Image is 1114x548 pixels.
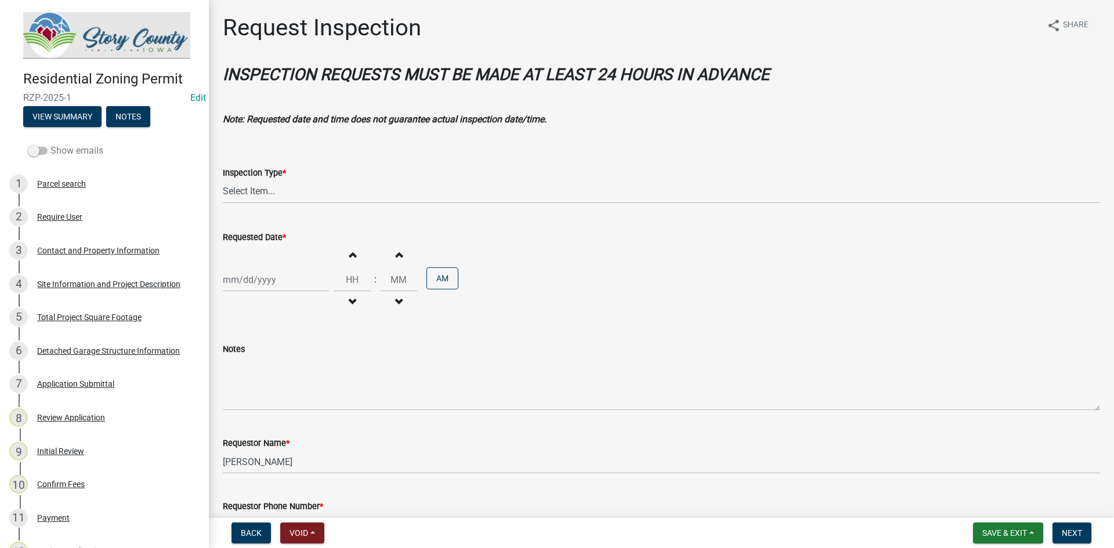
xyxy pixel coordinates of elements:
div: Contact and Property Information [37,246,160,255]
div: Site Information and Project Description [37,280,180,288]
div: : [371,273,380,286]
button: Save & Exit [973,522,1043,543]
div: 1 [9,175,28,193]
h4: Residential Zoning Permit [23,71,200,88]
button: shareShare [1037,14,1098,37]
button: Notes [106,106,150,127]
div: 10 [9,475,28,493]
div: 5 [9,308,28,326]
label: Notes [223,346,245,354]
span: Void [290,528,308,538]
div: 2 [9,208,28,226]
img: Story County, Iowa [23,12,190,59]
a: Edit [190,92,206,103]
label: Requestor Name [223,440,290,448]
span: Next [1062,528,1082,538]
input: Hours [334,268,371,292]
div: 9 [9,442,28,460]
button: Back [232,522,271,543]
div: 7 [9,375,28,393]
wm-modal-confirm: Edit Application Number [190,92,206,103]
button: View Summary [23,106,102,127]
div: Detached Garage Structure Information [37,347,180,355]
div: Review Application [37,413,105,422]
button: Void [280,522,324,543]
label: Requested Date [223,234,286,242]
button: AM [426,267,458,289]
div: Confirm Fees [37,480,85,488]
div: Total Project Square Footage [37,313,142,321]
span: Save & Exit [982,528,1027,538]
div: 3 [9,241,28,260]
div: 6 [9,342,28,360]
div: Parcel search [37,180,86,188]
div: Payment [37,514,70,522]
div: Initial Review [37,447,84,455]
input: Minutes [380,268,417,292]
div: Application Submittal [37,380,114,388]
div: Require User [37,213,82,221]
span: Back [241,528,262,538]
div: 8 [9,408,28,427]
h1: Request Inspection [223,14,421,42]
label: Requestor Phone Number [223,503,323,511]
input: mm/dd/yyyy [223,268,329,292]
strong: Note: Requested date and time does not guarantee actual inspection date/time. [223,114,547,125]
span: RZP-2025-1 [23,92,186,103]
label: Show emails [28,144,103,158]
div: 11 [9,509,28,527]
button: Next [1052,522,1091,543]
span: Share [1063,19,1088,32]
label: Inspection Type [223,169,286,177]
div: 4 [9,275,28,293]
wm-modal-confirm: Notes [106,112,150,122]
wm-modal-confirm: Summary [23,112,102,122]
strong: INSPECTION REQUESTS MUST BE MADE AT LEAST 24 HOURS IN ADVANCE [223,65,769,84]
i: share [1047,19,1061,32]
